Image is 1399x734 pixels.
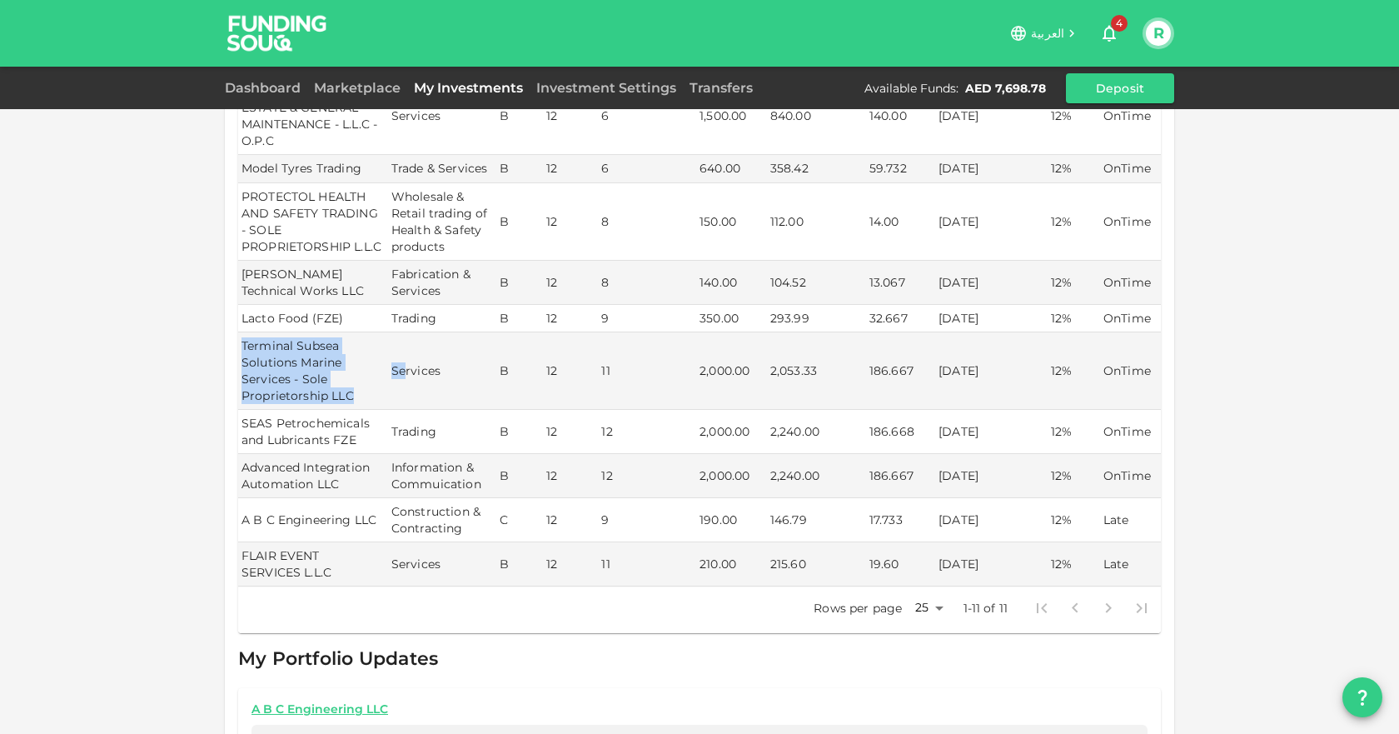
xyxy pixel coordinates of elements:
[496,410,543,454] td: B
[696,542,767,587] td: 210.00
[935,332,1048,410] td: [DATE]
[683,80,759,96] a: Transfers
[598,410,696,454] td: 12
[598,498,696,542] td: 9
[1100,77,1161,155] td: OnTime
[866,498,935,542] td: 17.733
[598,77,696,155] td: 6
[1048,410,1100,454] td: 12%
[935,155,1048,182] td: [DATE]
[1100,498,1161,542] td: Late
[767,410,866,454] td: 2,240.00
[1066,73,1174,103] button: Deposit
[598,183,696,261] td: 8
[866,410,935,454] td: 186.668
[864,80,958,97] div: Available Funds :
[963,600,1008,617] p: 1-11 of 11
[496,332,543,410] td: B
[767,183,866,261] td: 112.00
[598,332,696,410] td: 11
[598,305,696,332] td: 9
[388,305,496,332] td: Trading
[543,183,598,261] td: 12
[767,454,866,498] td: 2,240.00
[388,454,496,498] td: Information & Commuication
[696,183,767,261] td: 150.00
[388,332,496,410] td: Services
[1048,261,1100,305] td: 12%
[543,454,598,498] td: 12
[238,77,388,155] td: ROYAL DELUXE REAL ESTATE & GENERAL MAINTENANCE - L.L.C - O.P.C
[388,77,496,155] td: Services
[238,498,388,542] td: A B C Engineering LLC
[935,498,1048,542] td: [DATE]
[1100,155,1161,182] td: OnTime
[767,155,866,182] td: 358.42
[543,332,598,410] td: 12
[598,454,696,498] td: 12
[530,80,683,96] a: Investment Settings
[866,261,935,305] td: 13.067
[866,332,935,410] td: 186.667
[238,155,388,182] td: Model Tyres Trading
[543,542,598,587] td: 12
[866,305,935,332] td: 32.667
[543,305,598,332] td: 12
[696,454,767,498] td: 2,000.00
[767,77,866,155] td: 840.00
[543,498,598,542] td: 12
[238,261,388,305] td: [PERSON_NAME] Technical Works LLC
[598,261,696,305] td: 8
[935,77,1048,155] td: [DATE]
[238,332,388,410] td: Terminal Subsea Solutions Marine Services - Sole Proprietorship LLC
[696,77,767,155] td: 1,500.00
[496,498,543,542] td: C
[1342,677,1382,717] button: question
[1100,542,1161,587] td: Late
[598,542,696,587] td: 11
[543,261,598,305] td: 12
[388,155,496,182] td: Trade & Services
[1048,305,1100,332] td: 12%
[388,542,496,587] td: Services
[1048,332,1100,410] td: 12%
[598,155,696,182] td: 6
[543,155,598,182] td: 12
[496,183,543,261] td: B
[767,305,866,332] td: 293.99
[251,702,1148,717] a: A B C Engineering LLC
[814,600,902,617] p: Rows per page
[543,410,598,454] td: 12
[1100,410,1161,454] td: OnTime
[696,305,767,332] td: 350.00
[1146,21,1171,46] button: R
[388,410,496,454] td: Trading
[1048,542,1100,587] td: 12%
[1031,26,1064,41] span: العربية
[909,596,948,620] div: 25
[1048,155,1100,182] td: 12%
[935,305,1048,332] td: [DATE]
[767,498,866,542] td: 146.79
[1048,77,1100,155] td: 12%
[866,542,935,587] td: 19.60
[696,261,767,305] td: 140.00
[1093,17,1126,50] button: 4
[866,454,935,498] td: 186.667
[388,261,496,305] td: Fabrication & Services
[696,410,767,454] td: 2,000.00
[1100,454,1161,498] td: OnTime
[1100,261,1161,305] td: OnTime
[767,542,866,587] td: 215.60
[238,647,438,670] span: My Portfolio Updates
[388,183,496,261] td: Wholesale & Retail trading of Health & Safety products
[238,305,388,332] td: Lacto Food (FZE)
[496,454,543,498] td: B
[1048,498,1100,542] td: 12%
[496,542,543,587] td: B
[238,454,388,498] td: Advanced Integration Automation LLC
[1100,183,1161,261] td: OnTime
[496,77,543,155] td: B
[767,332,866,410] td: 2,053.33
[238,410,388,454] td: SEAS Petrochemicals and Lubricants FZE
